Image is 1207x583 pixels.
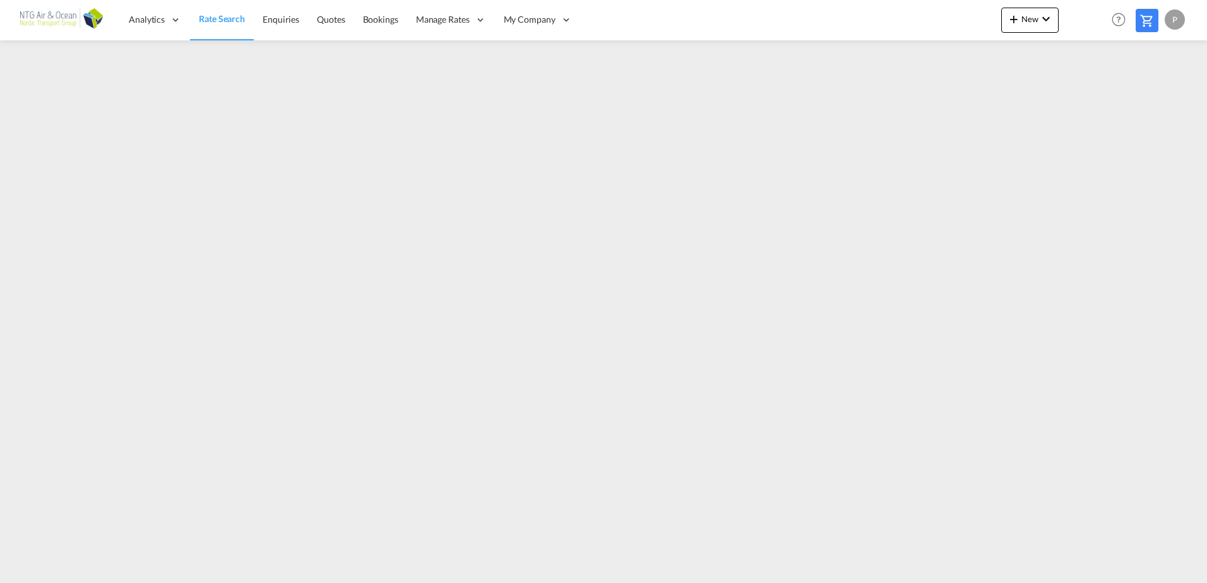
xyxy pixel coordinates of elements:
img: af31b1c0b01f11ecbc353f8e72265e29.png [19,6,104,34]
span: Enquiries [263,14,299,25]
md-icon: icon-chevron-down [1038,11,1054,26]
span: Bookings [363,14,398,25]
span: Quotes [317,14,345,25]
div: P [1165,9,1185,30]
span: Manage Rates [416,13,470,26]
div: Help [1108,9,1136,32]
span: New [1006,14,1054,24]
md-icon: icon-plus 400-fg [1006,11,1021,26]
span: Analytics [129,13,165,26]
span: Rate Search [199,13,245,24]
span: My Company [504,13,556,26]
button: icon-plus 400-fgNewicon-chevron-down [1001,8,1059,33]
span: Help [1108,9,1129,30]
